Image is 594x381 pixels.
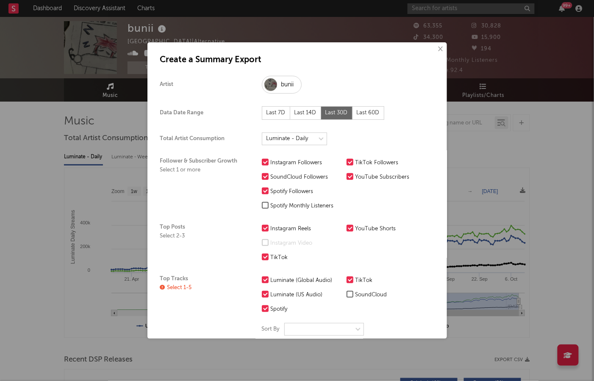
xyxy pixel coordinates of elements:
div: Spotify Followers [271,187,342,197]
div: Instagram Followers [271,158,342,168]
div: Spotify Monthly Listeners [271,201,342,211]
div: Last 30D [321,106,353,120]
div: SoundCloud [355,290,427,300]
div: TikTok [355,276,427,286]
div: bunii [281,80,294,90]
div: Spotify [271,304,342,315]
div: Luminate (US Audio) [271,290,342,300]
div: Top Tracks [160,276,245,336]
div: Top Posts [160,224,245,263]
div: Last 7D [262,106,290,120]
div: Select 1-5 [160,284,245,291]
div: Instagram Reels [271,224,342,234]
div: SoundCloud Followers [271,172,342,182]
div: TikTok Followers [355,158,427,168]
button: × [436,44,445,54]
div: Total Artist Consumption [160,135,245,142]
div: Artist [160,81,245,88]
div: Select 2-3 [160,233,245,240]
div: Data Date Range [160,110,245,116]
div: Luminate (Global Audio) [271,276,342,286]
div: YouTube Shorts [355,224,427,234]
div: YouTube Subscribers [355,172,427,182]
div: Select 1 or more [160,167,245,174]
h1: Create a Summary Export [160,55,434,65]
div: Last 14D [290,106,321,120]
div: Instagram Video [271,238,342,248]
label: Sort By [262,324,280,334]
div: TikTok [271,253,342,263]
div: Last 60D [353,106,384,120]
div: Follower & Subscriber Growth [160,158,245,211]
